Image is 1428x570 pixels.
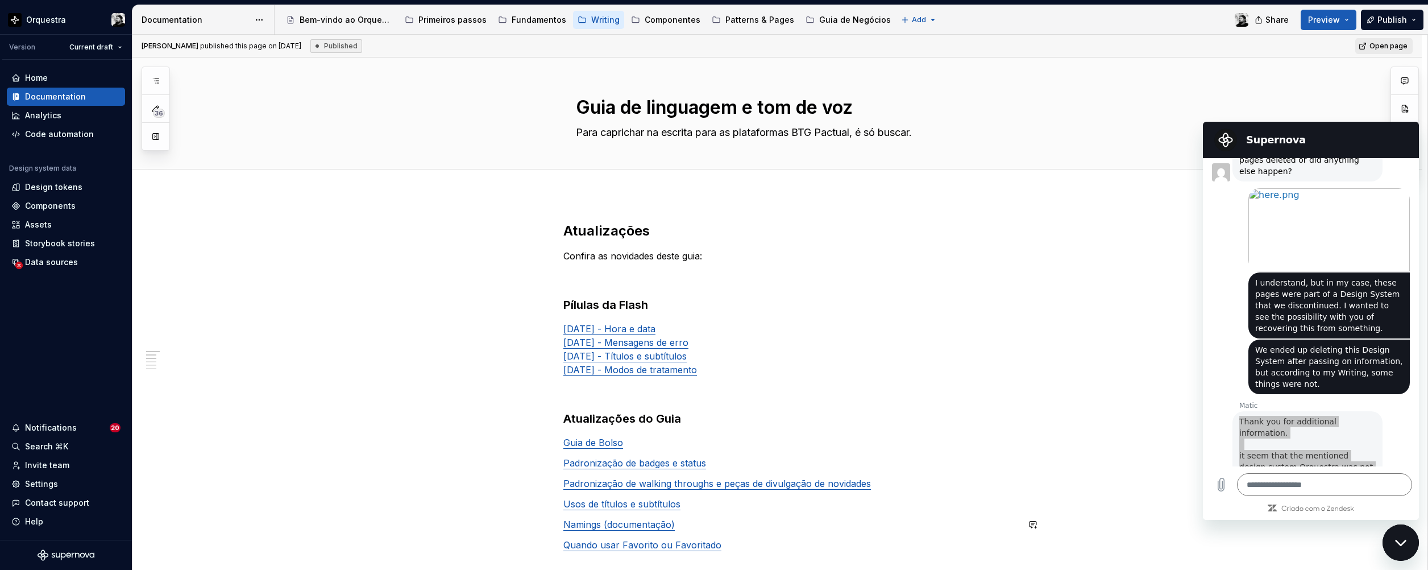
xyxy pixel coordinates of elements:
div: Documentation [142,14,249,26]
button: Help [7,513,125,531]
div: Design system data [9,164,76,173]
textarea: Para caprichar na escrita para as plataformas BTG Pactual, é só buscar. [574,123,1003,142]
a: Assets [7,216,125,234]
div: Settings [25,478,58,490]
span: Open page [1369,42,1408,51]
a: Primeiros passos [400,11,491,29]
div: Version [9,43,35,52]
a: Open page [1355,38,1413,54]
span: 36 [153,109,165,118]
a: Padronização de walking throughs e peças de divulgação de novidades [563,478,871,489]
span: Add [912,15,926,24]
img: Lucas Angelo Marim [111,13,125,27]
a: Guia de Negócios [801,11,895,29]
div: Design tokens [25,181,82,193]
a: Padronização de badges e status [563,457,706,469]
div: Code automation [25,129,94,140]
span: Preview [1308,14,1340,26]
span: 20 [110,423,121,432]
a: [DATE] - Títulos e subtítulos [563,350,687,362]
div: Search ⌘K [25,441,68,452]
div: Writing [591,14,620,26]
a: Usos de títulos e subtítulos [563,498,680,510]
div: Data sources [25,257,78,268]
a: Design tokens [7,178,125,196]
a: [DATE] - Modos de tratamento [563,364,697,375]
a: [DATE] - Hora e data [563,323,655,334]
a: Code automation [7,125,125,143]
a: Guia de Bolso [563,437,623,448]
div: Contact support [25,497,89,509]
img: Lucas Angelo Marim [1235,13,1248,27]
button: Share [1249,10,1296,30]
span: Current draft [69,43,113,52]
div: Components [25,200,76,212]
a: Bem-vindo ao Orquestra! [281,11,398,29]
h2: Atualizações [563,222,1018,240]
a: Home [7,69,125,87]
div: Home [25,72,48,84]
div: Documentation [25,91,86,102]
div: Published [310,39,362,53]
a: Componentes [626,11,705,29]
a: Quando usar Favorito ou Favoritado [563,539,721,551]
a: [DATE] - Mensagens de erro [563,337,688,348]
div: Componentes [645,14,700,26]
div: Fundamentos [512,14,566,26]
img: 2d16a307-6340-4442-b48d-ad77c5bc40e7.png [8,13,22,27]
iframe: Janela de mensagens [1203,122,1419,520]
div: Patterns & Pages [725,14,794,26]
a: Patterns & Pages [707,11,799,29]
button: Add [898,12,940,28]
div: Orquestra [26,14,66,26]
a: Writing [573,11,624,29]
button: OrquestraLucas Angelo Marim [2,7,130,32]
textarea: Guia de linguagem e tom de voz [574,94,1003,121]
div: Help [25,516,43,527]
a: Settings [7,475,125,493]
div: Invite team [25,460,69,471]
span: Share [1265,14,1289,26]
a: Invite team [7,456,125,474]
div: Notifications [25,422,77,433]
a: Documentation [7,88,125,106]
div: Assets [25,219,52,230]
div: Page tree [281,9,895,31]
a: Namings (documentação) [563,519,675,530]
iframe: Botão para abrir a janela de mensagens, conversa em andamento [1383,524,1419,561]
button: Publish [1361,10,1423,30]
a: Data sources [7,253,125,271]
div: Guia de Negócios [819,14,891,26]
a: Components [7,197,125,215]
p: Confira as novidades deste guia: [563,249,1018,263]
div: Analytics [25,110,61,121]
div: Bem-vindo ao Orquestra! [300,14,393,26]
span: Publish [1377,14,1407,26]
span: published this page on [DATE] [142,42,301,51]
a: Analytics [7,106,125,125]
button: Contact support [7,494,125,512]
button: Preview [1301,10,1356,30]
div: Storybook stories [25,238,95,249]
button: Notifications20 [7,419,125,437]
a: Fundamentos [493,11,571,29]
h3: Atualizações do Guia [563,411,1018,427]
button: Current draft [64,39,127,55]
div: Primeiros passos [418,14,487,26]
a: Storybook stories [7,234,125,253]
svg: Supernova Logo [38,550,94,561]
strong: Pílulas da Flash [563,298,648,312]
span: [PERSON_NAME] [142,42,198,50]
button: Search ⌘K [7,437,125,456]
